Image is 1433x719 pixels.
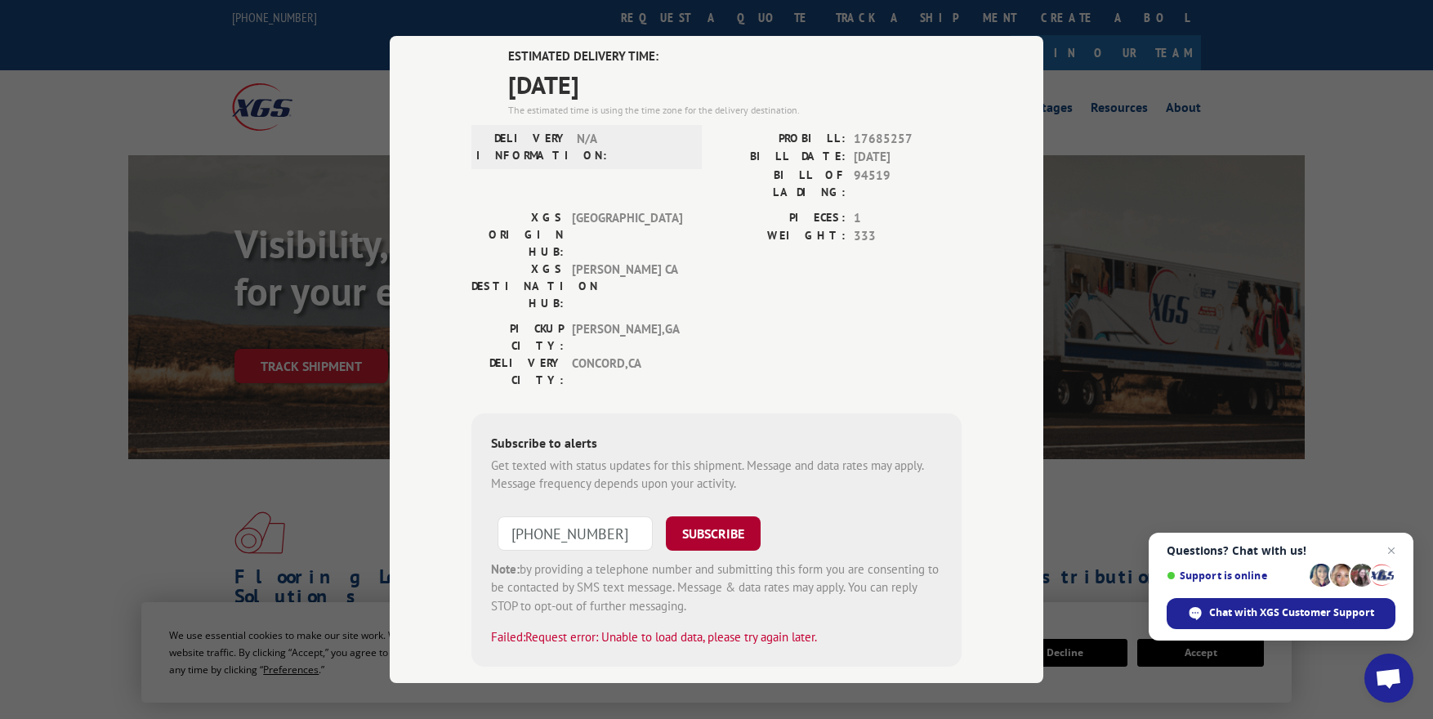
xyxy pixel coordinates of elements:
[854,148,962,167] span: [DATE]
[716,167,846,201] label: BILL OF LADING:
[1209,605,1374,620] span: Chat with XGS Customer Support
[716,209,846,228] label: PIECES:
[471,261,564,312] label: XGS DESTINATION HUB:
[1382,541,1401,560] span: Close chat
[491,560,942,616] div: by providing a telephone number and submitting this form you are consenting to be contacted by SM...
[716,130,846,149] label: PROBILL:
[572,261,682,312] span: [PERSON_NAME] CA
[471,320,564,355] label: PICKUP CITY:
[716,148,846,167] label: BILL DATE:
[1167,598,1395,629] div: Chat with XGS Customer Support
[491,628,942,647] div: Failed: Request error: Unable to load data, please try again later.
[716,227,846,246] label: WEIGHT:
[508,103,962,118] div: The estimated time is using the time zone for the delivery destination.
[1167,569,1304,582] span: Support is online
[572,209,682,261] span: [GEOGRAPHIC_DATA]
[854,130,962,149] span: 17685257
[577,130,687,164] span: N/A
[854,167,962,201] span: 94519
[572,355,682,389] span: CONCORD , CA
[471,209,564,261] label: XGS ORIGIN HUB:
[498,516,653,551] input: Phone Number
[508,66,962,103] span: [DATE]
[1167,544,1395,557] span: Questions? Chat with us!
[491,457,942,493] div: Get texted with status updates for this shipment. Message and data rates may apply. Message frequ...
[471,355,564,389] label: DELIVERY CITY:
[508,47,962,66] label: ESTIMATED DELIVERY TIME:
[572,320,682,355] span: [PERSON_NAME] , GA
[491,561,520,577] strong: Note:
[476,130,569,164] label: DELIVERY INFORMATION:
[854,209,962,228] span: 1
[491,433,942,457] div: Subscribe to alerts
[666,516,761,551] button: SUBSCRIBE
[854,227,962,246] span: 333
[1364,654,1413,703] div: Open chat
